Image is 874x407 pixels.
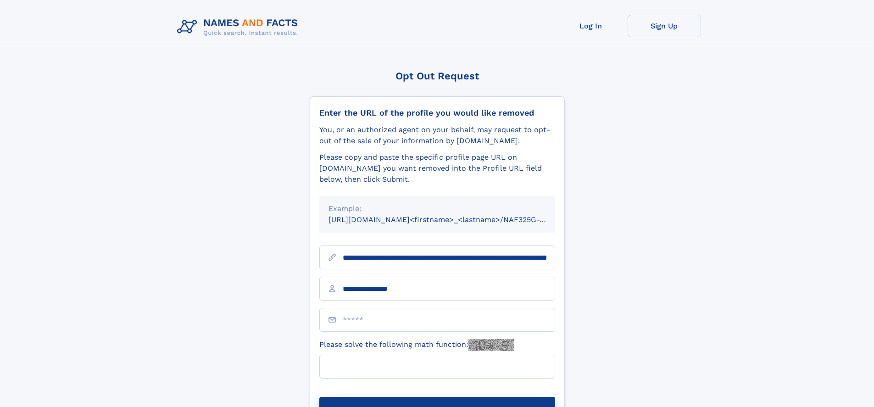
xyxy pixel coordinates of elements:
div: You, or an authorized agent on your behalf, may request to opt-out of the sale of your informatio... [319,124,555,146]
a: Sign Up [628,15,701,37]
small: [URL][DOMAIN_NAME]<firstname>_<lastname>/NAF325G-xxxxxxxx [328,215,573,224]
div: Example: [328,203,546,214]
div: Opt Out Request [310,70,565,82]
a: Log In [554,15,628,37]
div: Please copy and paste the specific profile page URL on [DOMAIN_NAME] you want removed into the Pr... [319,152,555,185]
div: Enter the URL of the profile you would like removed [319,108,555,118]
img: Logo Names and Facts [173,15,306,39]
label: Please solve the following math function: [319,339,514,351]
